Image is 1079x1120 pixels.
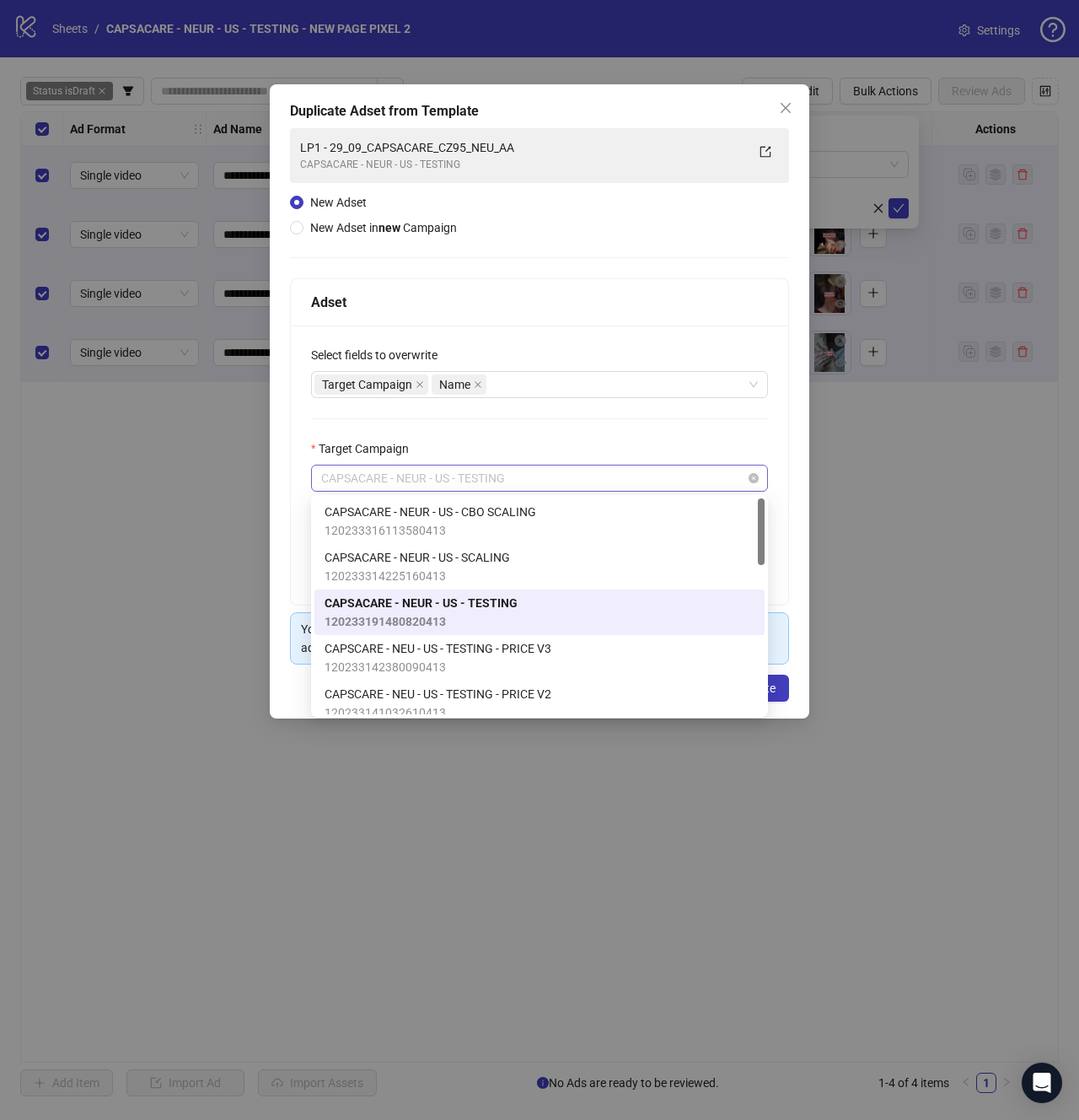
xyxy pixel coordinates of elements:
[321,466,758,491] span: CAPSACARE - NEUR - US - TESTING
[432,374,486,395] span: Name
[300,157,745,173] div: CAPSACARE - NEUR - US - TESTING
[311,346,448,364] label: Select fields to overwrite
[314,498,765,544] div: CAPSACARE - NEUR - US - CBO SCALING
[378,221,400,234] strong: new
[290,101,789,121] div: Duplicate Adset from Template
[439,375,470,394] span: Name
[325,594,518,612] span: CAPSACARE - NEUR - US - TESTING
[325,658,551,676] span: 120233142380090413
[300,138,745,157] div: LP1 - 29_09_CAPSACARE_CZ95_NEU_AA
[310,196,367,209] span: New Adset
[314,681,765,726] div: CAPSCARE - NEU - US - TESTING - PRICE V2
[325,567,510,585] span: 120233314225160413
[314,544,765,590] div: CAPSACARE - NEUR - US - SCALING
[416,380,424,389] span: close
[772,94,799,121] button: Close
[310,221,457,234] span: New Adset in Campaign
[325,548,510,567] span: CAPSACARE - NEUR - US - SCALING
[474,380,482,389] span: close
[325,612,518,631] span: 120233191480820413
[311,292,768,313] div: Adset
[314,635,765,681] div: CAPSCARE - NEU - US - TESTING - PRICE V3
[325,703,551,722] span: 120233141032610413
[1022,1063,1062,1103] div: Open Intercom Messenger
[325,521,536,540] span: 120233316113580413
[760,146,771,158] span: export
[314,374,428,395] span: Target Campaign
[325,685,551,703] span: CAPSCARE - NEU - US - TESTING - PRICE V2
[325,639,551,658] span: CAPSCARE - NEU - US - TESTING - PRICE V3
[322,375,412,394] span: Target Campaign
[301,620,778,657] div: You are about to the selected adset without any ads, overwriting adset's and keeping all other fi...
[311,439,420,458] label: Target Campaign
[325,503,536,521] span: CAPSACARE - NEUR - US - CBO SCALING
[749,473,759,483] span: close-circle
[779,101,792,115] span: close
[314,590,765,635] div: CAPSACARE - NEUR - US - TESTING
